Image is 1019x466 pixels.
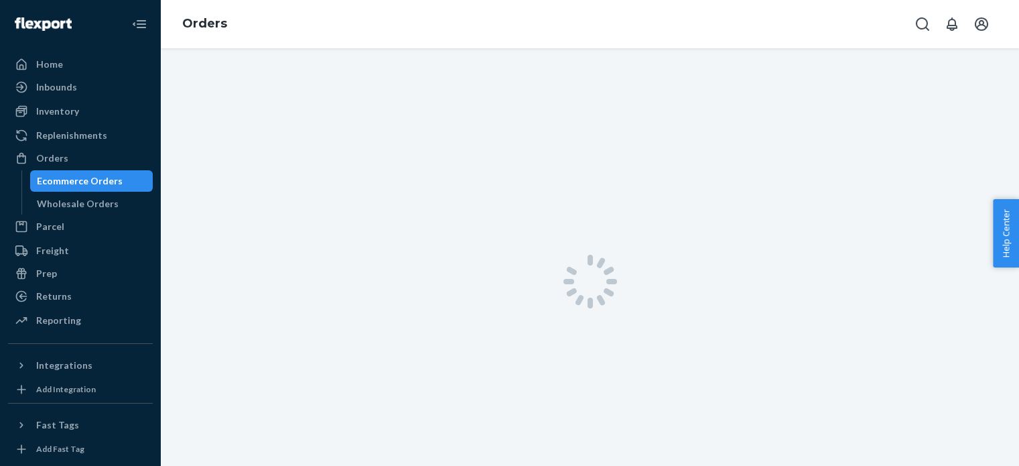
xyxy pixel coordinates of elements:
[15,17,72,31] img: Flexport logo
[36,152,68,165] div: Orders
[939,11,965,38] button: Open notifications
[8,382,153,398] a: Add Integration
[36,105,79,118] div: Inventory
[126,11,153,38] button: Close Navigation
[993,199,1019,268] button: Help Center
[37,174,123,188] div: Ecommerce Orders
[8,216,153,237] a: Parcel
[8,263,153,284] a: Prep
[36,314,81,327] div: Reporting
[36,418,79,432] div: Fast Tags
[8,54,153,75] a: Home
[36,58,63,71] div: Home
[36,129,107,142] div: Replenishments
[36,359,92,372] div: Integrations
[172,5,238,44] ol: breadcrumbs
[8,101,153,122] a: Inventory
[182,16,227,31] a: Orders
[909,11,936,38] button: Open Search Box
[8,76,153,98] a: Inbounds
[8,148,153,169] a: Orders
[36,80,77,94] div: Inbounds
[8,355,153,376] button: Integrations
[968,11,995,38] button: Open account menu
[8,441,153,457] a: Add Fast Tag
[37,197,119,211] div: Wholesale Orders
[36,244,69,257] div: Freight
[30,170,153,192] a: Ecommerce Orders
[8,125,153,146] a: Replenishments
[8,286,153,307] a: Returns
[30,193,153,215] a: Wholesale Orders
[36,220,64,233] div: Parcel
[8,310,153,331] a: Reporting
[36,443,84,455] div: Add Fast Tag
[36,290,72,303] div: Returns
[36,384,96,395] div: Add Integration
[8,240,153,261] a: Freight
[8,414,153,436] button: Fast Tags
[36,267,57,280] div: Prep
